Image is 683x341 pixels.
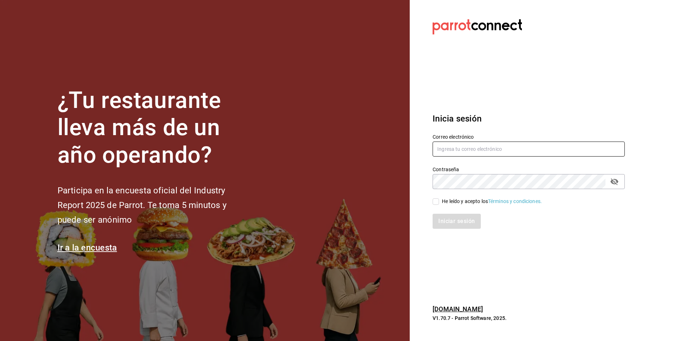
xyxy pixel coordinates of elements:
[58,243,117,253] a: Ir a la encuesta
[58,87,250,169] h1: ¿Tu restaurante lleva más de un año operando?
[433,142,625,157] input: Ingresa tu correo electrónico
[433,112,625,125] h3: Inicia sesión
[433,167,625,172] label: Contraseña
[608,176,620,188] button: passwordField
[433,305,483,313] a: [DOMAIN_NAME]
[442,198,542,205] div: He leído y acepto los
[433,315,625,322] p: V1.70.7 - Parrot Software, 2025.
[433,134,625,139] label: Correo electrónico
[488,198,542,204] a: Términos y condiciones.
[58,183,250,227] h2: Participa en la encuesta oficial del Industry Report 2025 de Parrot. Te toma 5 minutos y puede se...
